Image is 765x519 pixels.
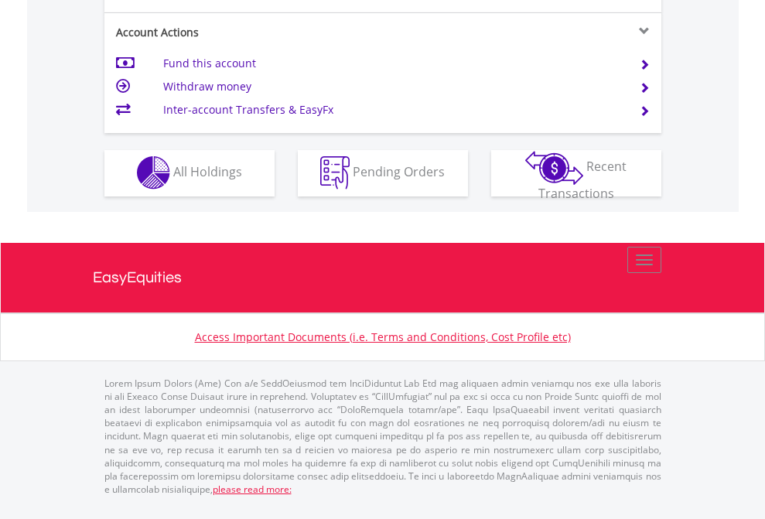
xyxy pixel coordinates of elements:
[104,25,383,40] div: Account Actions
[163,75,620,98] td: Withdraw money
[195,329,571,344] a: Access Important Documents (i.e. Terms and Conditions, Cost Profile etc)
[173,163,242,180] span: All Holdings
[491,150,661,196] button: Recent Transactions
[93,243,673,312] a: EasyEquities
[525,151,583,185] img: transactions-zar-wht.png
[538,158,627,202] span: Recent Transactions
[213,483,292,496] a: please read more:
[163,98,620,121] td: Inter-account Transfers & EasyFx
[104,150,275,196] button: All Holdings
[137,156,170,190] img: holdings-wht.png
[104,377,661,496] p: Lorem Ipsum Dolors (Ame) Con a/e SeddOeiusmod tem InciDiduntut Lab Etd mag aliquaen admin veniamq...
[298,150,468,196] button: Pending Orders
[163,52,620,75] td: Fund this account
[353,163,445,180] span: Pending Orders
[320,156,350,190] img: pending_instructions-wht.png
